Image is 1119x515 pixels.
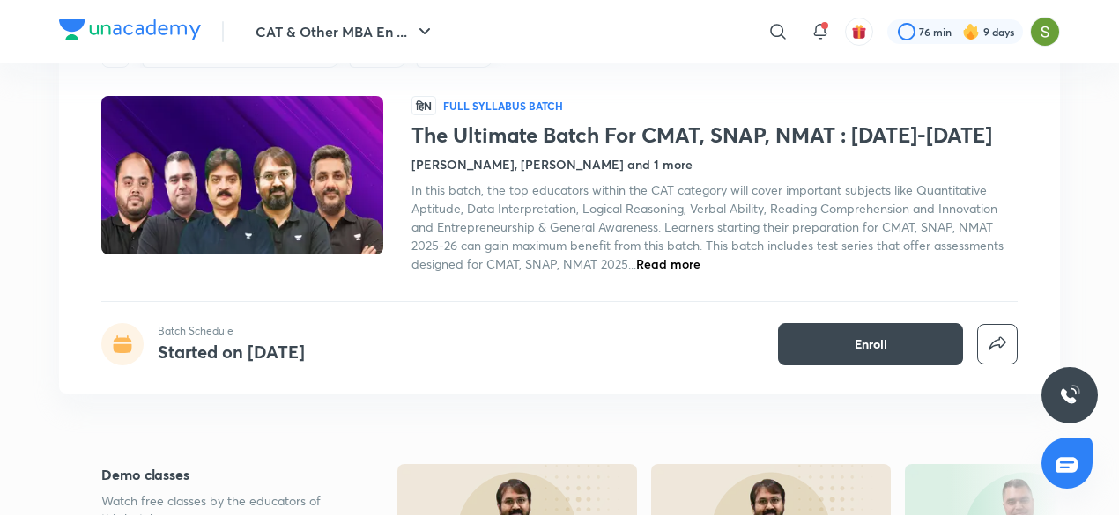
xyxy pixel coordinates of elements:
[962,23,980,40] img: streak
[851,24,867,40] img: avatar
[411,181,1004,272] span: In this batch, the top educators within the CAT category will cover important subjects like Quant...
[158,340,305,364] h4: Started on [DATE]
[1059,385,1080,406] img: ttu
[59,19,201,40] img: Company Logo
[855,335,887,353] span: Enroll
[845,18,873,46] button: avatar
[636,255,700,272] span: Read more
[411,155,693,173] h4: [PERSON_NAME], [PERSON_NAME] and 1 more
[158,323,305,339] p: Batch Schedule
[1030,17,1060,47] img: Samridhi Vij
[101,464,341,485] h5: Demo classes
[778,323,963,365] button: Enroll
[245,14,446,49] button: CAT & Other MBA En ...
[99,94,386,256] img: Thumbnail
[59,19,201,45] a: Company Logo
[411,122,1018,148] h1: The Ultimate Batch For CMAT, SNAP, NMAT : [DATE]-[DATE]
